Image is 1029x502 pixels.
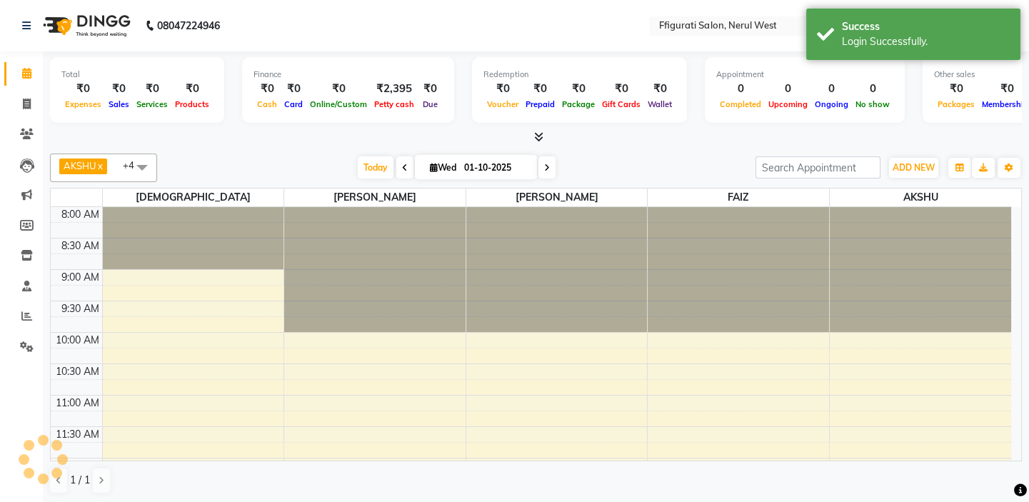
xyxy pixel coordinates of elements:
div: Success [842,19,1010,34]
div: ₹0 [61,81,105,97]
div: ₹0 [483,81,522,97]
span: [DEMOGRAPHIC_DATA] [103,189,284,206]
span: FAIZ [648,189,829,206]
span: Today [358,156,393,179]
div: 10:00 AM [53,333,102,348]
div: 12:00 PM [54,458,102,473]
div: 9:00 AM [59,270,102,285]
div: 0 [852,81,893,97]
span: [PERSON_NAME] [466,189,648,206]
span: Wallet [644,99,676,109]
span: Cash [254,99,281,109]
div: 11:00 AM [53,396,102,411]
div: Total [61,69,213,81]
div: 0 [765,81,811,97]
span: Voucher [483,99,522,109]
div: ₹0 [934,81,978,97]
img: logo [36,6,134,46]
div: ₹2,395 [371,81,418,97]
div: Login Successfully. [842,34,1010,49]
div: ₹0 [644,81,676,97]
div: 10:30 AM [53,364,102,379]
div: 8:00 AM [59,207,102,222]
div: Finance [254,69,443,81]
span: Petty cash [371,99,418,109]
span: Expenses [61,99,105,109]
button: ADD NEW [889,158,938,178]
span: Prepaid [522,99,558,109]
b: 08047224946 [157,6,220,46]
span: Packages [934,99,978,109]
span: [PERSON_NAME] [284,189,466,206]
div: ₹0 [522,81,558,97]
div: ₹0 [254,81,281,97]
span: Completed [716,99,765,109]
span: Package [558,99,598,109]
div: ₹0 [306,81,371,97]
span: Sales [105,99,133,109]
div: 9:30 AM [59,301,102,316]
div: ₹0 [281,81,306,97]
div: ₹0 [598,81,644,97]
span: Gift Cards [598,99,644,109]
span: AKSHU [64,160,96,171]
input: 2025-10-01 [460,157,531,179]
span: Online/Custom [306,99,371,109]
div: ₹0 [133,81,171,97]
div: 0 [811,81,852,97]
span: Card [281,99,306,109]
span: +4 [123,159,145,171]
div: Redemption [483,69,676,81]
span: Due [419,99,441,109]
a: x [96,160,103,171]
span: No show [852,99,893,109]
div: ₹0 [171,81,213,97]
div: 0 [716,81,765,97]
span: Services [133,99,171,109]
div: 11:30 AM [53,427,102,442]
span: Upcoming [765,99,811,109]
span: Ongoing [811,99,852,109]
span: AKSHU [830,189,1011,206]
div: ₹0 [105,81,133,97]
div: ₹0 [418,81,443,97]
input: Search Appointment [756,156,880,179]
div: 8:30 AM [59,239,102,253]
div: ₹0 [558,81,598,97]
span: 1 / 1 [70,473,90,488]
span: Products [171,99,213,109]
div: Appointment [716,69,893,81]
span: Wed [426,162,460,173]
span: ADD NEW [893,162,935,173]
